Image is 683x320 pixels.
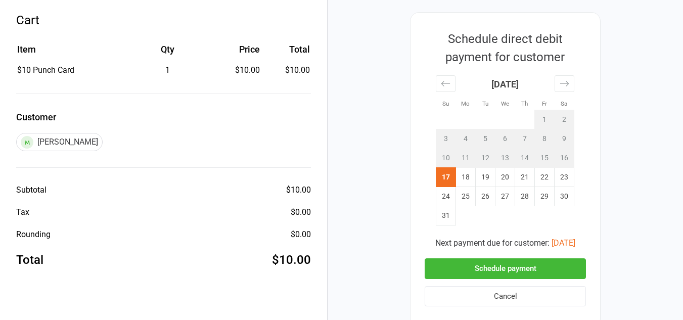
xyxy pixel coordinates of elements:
strong: [DATE] [491,79,519,89]
div: $10.00 [211,64,260,76]
td: Not available. Sunday, August 10, 2025 [436,149,456,168]
div: Next payment due for customer: [425,237,586,249]
td: Not available. Sunday, August 3, 2025 [436,129,456,149]
td: Not available. Wednesday, August 13, 2025 [495,149,515,168]
td: Tuesday, August 26, 2025 [476,187,495,206]
small: We [501,100,509,107]
div: $10.00 [286,184,311,196]
td: Sunday, August 24, 2025 [436,187,456,206]
td: Wednesday, August 20, 2025 [495,168,515,187]
td: Not available. Tuesday, August 5, 2025 [476,129,495,149]
td: Saturday, August 30, 2025 [555,187,574,206]
td: Not available. Saturday, August 9, 2025 [555,129,574,149]
td: Saturday, August 23, 2025 [555,168,574,187]
small: Fr [542,100,547,107]
td: Thursday, August 21, 2025 [515,168,535,187]
div: Calendar [425,66,585,237]
button: Cancel [425,286,586,307]
div: Schedule direct debit payment for customer [425,30,585,66]
th: Item [17,42,124,63]
td: Tuesday, August 19, 2025 [476,168,495,187]
div: 1 [125,64,210,76]
div: $10.00 [272,251,311,269]
td: Not available. Thursday, August 7, 2025 [515,129,535,149]
td: Not available. Monday, August 11, 2025 [456,149,476,168]
th: Qty [125,42,210,63]
td: Not available. Friday, August 8, 2025 [535,129,555,149]
small: Mo [461,100,470,107]
td: Wednesday, August 27, 2025 [495,187,515,206]
td: Not available. Tuesday, August 12, 2025 [476,149,495,168]
button: [DATE] [552,237,575,249]
td: Not available. Friday, August 1, 2025 [535,110,555,129]
td: Monday, August 25, 2025 [456,187,476,206]
div: Subtotal [16,184,47,196]
div: Cart [16,11,311,29]
td: Friday, August 22, 2025 [535,168,555,187]
div: Rounding [16,228,51,241]
td: Monday, August 18, 2025 [456,168,476,187]
div: $0.00 [291,206,311,218]
div: [PERSON_NAME] [16,133,103,151]
td: Sunday, August 31, 2025 [436,206,456,225]
td: Thursday, August 28, 2025 [515,187,535,206]
td: Friday, August 29, 2025 [535,187,555,206]
td: Selected. Sunday, August 17, 2025 [436,168,456,187]
span: $10 Punch Card [17,65,74,75]
div: $0.00 [291,228,311,241]
small: Su [442,100,449,107]
td: Not available. Friday, August 15, 2025 [535,149,555,168]
div: Move forward to switch to the next month. [555,75,574,92]
th: Total [264,42,310,63]
td: Not available. Saturday, August 16, 2025 [555,149,574,168]
small: Tu [482,100,488,107]
div: Total [16,251,43,269]
div: Price [211,42,260,56]
td: Not available. Wednesday, August 6, 2025 [495,129,515,149]
td: Not available. Saturday, August 2, 2025 [555,110,574,129]
label: Customer [16,110,311,124]
td: $10.00 [264,64,310,76]
small: Sa [561,100,567,107]
small: Th [521,100,528,107]
div: Move backward to switch to the previous month. [436,75,456,92]
td: Not available. Monday, August 4, 2025 [456,129,476,149]
td: Not available. Thursday, August 14, 2025 [515,149,535,168]
div: Tax [16,206,29,218]
button: Schedule payment [425,258,586,279]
